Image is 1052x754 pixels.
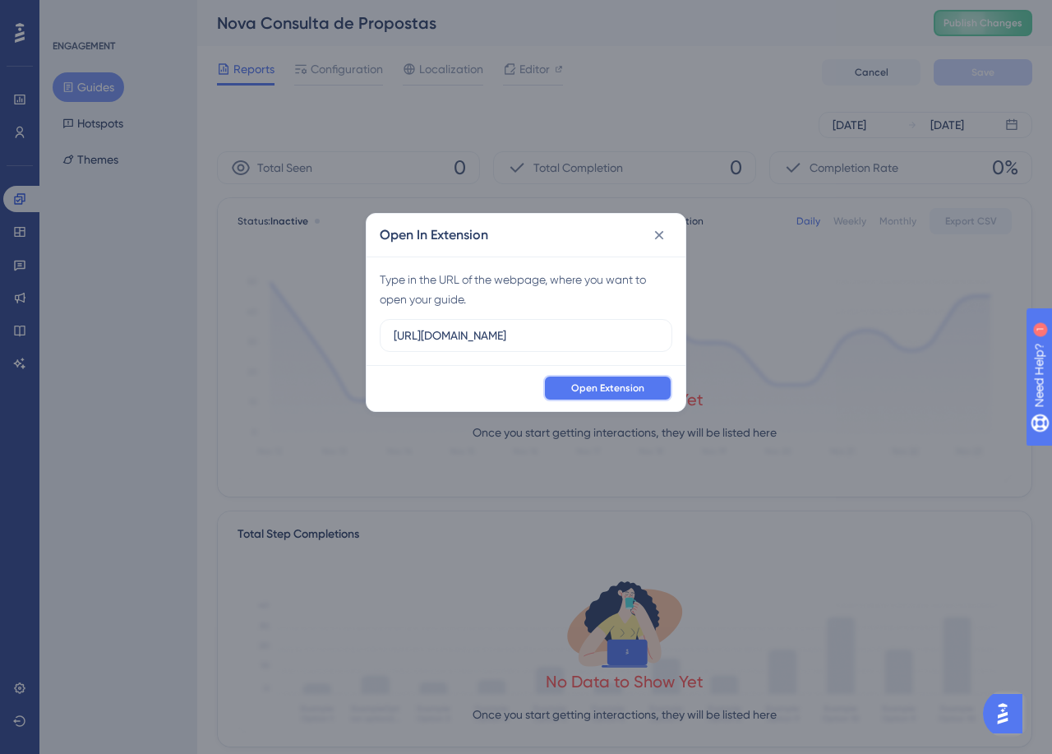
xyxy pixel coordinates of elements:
div: Type in the URL of the webpage, where you want to open your guide. [380,270,672,309]
iframe: UserGuiding AI Assistant Launcher [983,689,1032,738]
h2: Open In Extension [380,225,488,245]
span: Need Help? [39,4,103,24]
input: URL [394,326,658,345]
div: 1 [114,8,119,21]
span: Open Extension [571,382,644,395]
